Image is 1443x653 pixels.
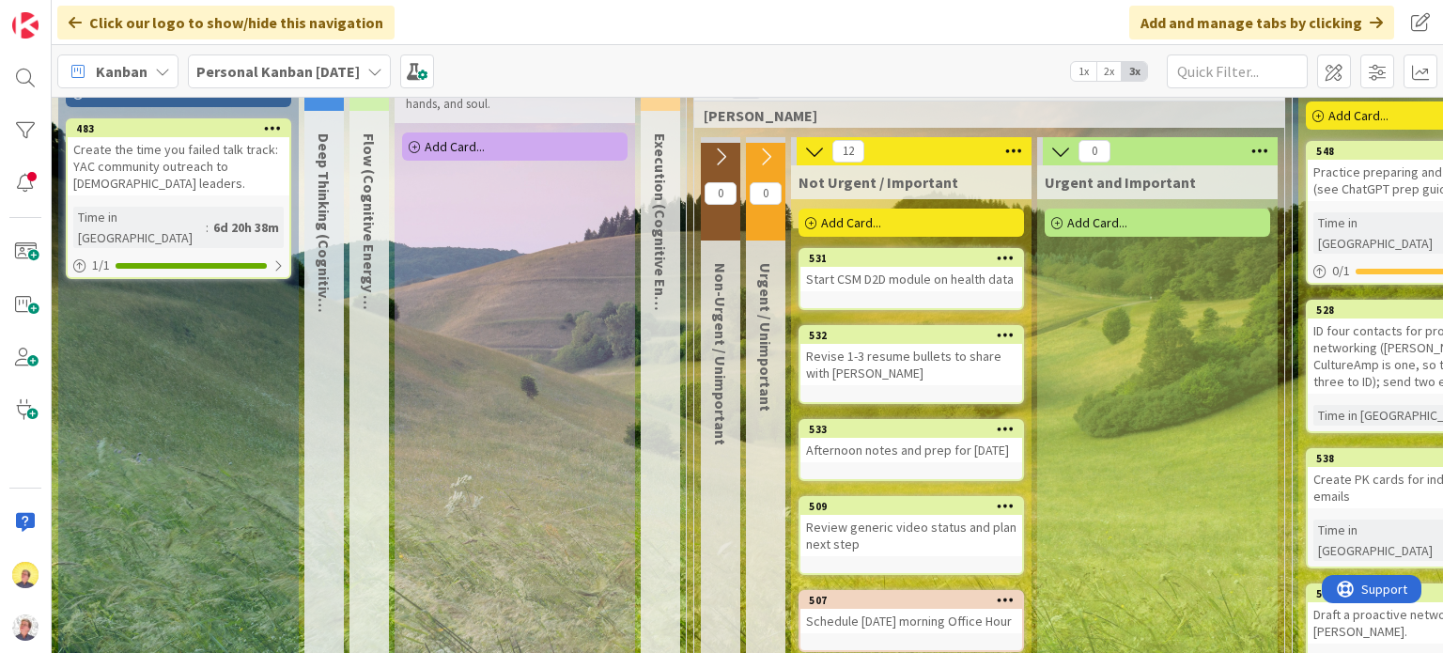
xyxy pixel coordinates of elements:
[799,496,1024,575] a: 509Review generic video status and plan next step
[800,498,1022,515] div: 509
[209,217,284,238] div: 6d 20h 38m
[315,133,334,376] span: Deep Thinking (Cognitive Energy H)
[425,138,485,155] span: Add Card...
[800,344,1022,385] div: Revise 1-3 resume bullets to share with [PERSON_NAME]
[800,250,1022,291] div: 531Start CSM D2D module on health data
[39,3,85,25] span: Support
[66,118,291,279] a: 483Create the time you failed talk track: YAC community outreach to [DEMOGRAPHIC_DATA] leaders.Ti...
[1122,62,1147,81] span: 3x
[57,6,395,39] div: Click our logo to show/hide this navigation
[800,267,1022,291] div: Start CSM D2D module on health data
[1045,173,1196,192] span: Urgent and Important
[12,562,39,588] img: JW
[1078,140,1110,163] span: 0
[73,207,206,248] div: Time in [GEOGRAPHIC_DATA]
[1328,107,1389,124] span: Add Card...
[800,250,1022,267] div: 531
[1067,214,1127,231] span: Add Card...
[711,263,730,445] span: Non-Urgent / Unimportant
[12,614,39,641] img: avatar
[68,120,289,195] div: 483Create the time you failed talk track: YAC community outreach to [DEMOGRAPHIC_DATA] leaders.
[651,133,670,449] span: Execution (Cognitive Energy L-M)
[206,217,209,238] span: :
[800,515,1022,556] div: Review generic video status and plan next step
[1167,54,1308,88] input: Quick Filter...
[1096,62,1122,81] span: 2x
[76,122,289,135] div: 483
[800,438,1022,462] div: Afternoon notes and prep for [DATE]
[1129,6,1394,39] div: Add and manage tabs by clicking
[800,421,1022,462] div: 533Afternoon notes and prep for [DATE]
[196,62,360,81] b: Personal Kanban [DATE]
[12,12,39,39] img: Visit kanbanzone.com
[800,327,1022,344] div: 532
[821,214,881,231] span: Add Card...
[809,329,1022,342] div: 532
[68,120,289,137] div: 483
[809,252,1022,265] div: 531
[809,594,1022,607] div: 507
[800,498,1022,556] div: 509Review generic video status and plan next step
[799,325,1024,404] a: 532Revise 1-3 resume bullets to share with [PERSON_NAME]
[832,140,864,163] span: 12
[1332,261,1350,281] span: 0 / 1
[800,327,1022,385] div: 532Revise 1-3 resume bullets to share with [PERSON_NAME]
[756,263,775,412] span: Urgent / Unimportant
[799,248,1024,310] a: 531Start CSM D2D module on health data
[750,182,782,205] span: 0
[799,173,958,192] span: Not Urgent / Important
[799,419,1024,481] a: 533Afternoon notes and prep for [DATE]
[68,254,289,277] div: 1/1
[799,590,1024,652] a: 507Schedule [DATE] morning Office Hour
[705,182,737,205] span: 0
[360,133,379,328] span: Flow (Cognitive Energy M-H)
[800,592,1022,633] div: 507Schedule [DATE] morning Office Hour
[704,106,1261,125] span: Eisenhower
[92,256,110,275] span: 1 / 1
[809,500,1022,513] div: 509
[1071,62,1096,81] span: 1x
[800,592,1022,609] div: 507
[96,60,147,83] span: Kanban
[800,609,1022,633] div: Schedule [DATE] morning Office Hour
[800,421,1022,438] div: 533
[809,423,1022,436] div: 533
[68,137,289,195] div: Create the time you failed talk track: YAC community outreach to [DEMOGRAPHIC_DATA] leaders.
